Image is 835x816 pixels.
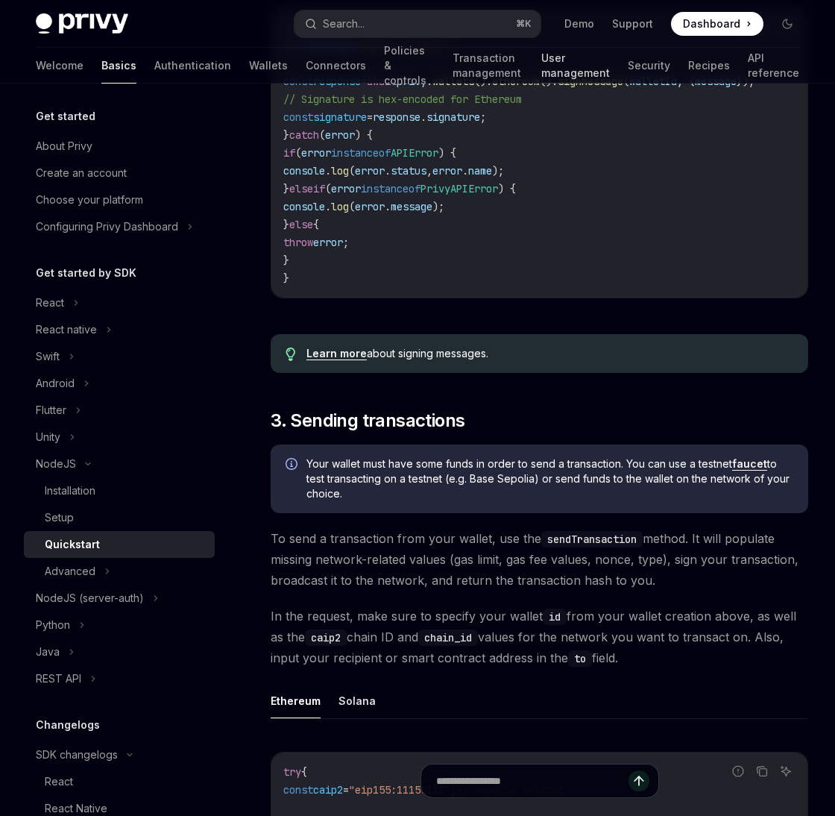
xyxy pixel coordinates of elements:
span: } [283,254,289,267]
span: instanceof [331,146,391,160]
span: ); [492,164,504,178]
div: Swift [36,348,60,365]
div: about signing messages. [306,346,793,361]
a: Choose your platform [24,186,215,213]
button: Ethereum [271,683,321,718]
span: ; [480,110,486,124]
span: response [373,110,420,124]
div: Unity [36,428,60,446]
a: API reference [748,48,799,84]
span: ); [432,200,444,213]
div: Create an account [36,164,127,182]
span: Dashboard [683,16,740,31]
div: Installation [45,482,95,500]
a: Security [628,48,670,84]
a: Setup [24,504,215,531]
div: Quickstart [45,536,100,553]
span: signature [313,110,367,124]
span: Your wallet must have some funds in order to send a transaction. You can use a testnet to test tr... [306,456,793,501]
a: Authentication [154,48,231,84]
span: error [355,200,385,213]
span: , [426,164,432,178]
div: Advanced [45,562,95,580]
a: Demo [564,16,594,31]
span: log [331,200,349,213]
span: ; [343,236,349,249]
a: Connectors [306,48,366,84]
span: . [325,164,331,178]
div: REST API [36,670,81,688]
span: status [391,164,426,178]
a: Basics [101,48,136,84]
div: About Privy [36,137,92,155]
span: ( [295,146,301,160]
h5: Get started [36,107,95,125]
a: Dashboard [671,12,763,36]
a: Learn more [306,347,367,360]
span: . [420,110,426,124]
a: Recipes [688,48,730,84]
span: message [391,200,432,213]
span: . [385,200,391,213]
span: else [289,182,313,195]
span: } [283,218,289,231]
div: Flutter [36,401,66,419]
span: const [283,110,313,124]
span: 3. Sending transactions [271,409,464,433]
span: } [283,182,289,195]
button: Solana [338,683,376,718]
code: to [568,650,592,667]
span: ⌘ K [516,18,532,30]
span: PrivyAPIError [420,182,498,195]
span: ( [325,182,331,195]
div: React [36,294,64,312]
h5: Changelogs [36,716,100,734]
span: } [283,272,289,285]
div: Choose your platform [36,191,143,209]
span: if [283,146,295,160]
span: error [301,146,331,160]
div: React [45,773,73,791]
span: if [313,182,325,195]
div: Setup [45,509,74,527]
code: chain_id [418,630,478,646]
span: signature [426,110,480,124]
span: ( [319,128,325,142]
a: About Privy [24,133,215,160]
a: Installation [24,477,215,504]
div: SDK changelogs [36,746,118,764]
a: Wallets [249,48,288,84]
span: error [331,182,361,195]
a: Welcome [36,48,83,84]
div: React native [36,321,97,339]
span: instanceof [361,182,420,195]
span: error [313,236,343,249]
span: = [367,110,373,124]
button: Send message [628,771,649,791]
div: Android [36,374,75,392]
span: else [289,218,313,231]
span: catch [289,128,319,142]
span: console [283,164,325,178]
a: Support [612,16,653,31]
span: name [468,164,492,178]
svg: Info [286,458,300,473]
span: ) { [355,128,373,142]
a: Create an account [24,160,215,186]
span: ) { [438,146,456,160]
code: id [543,609,567,625]
div: Search... [323,15,365,33]
code: sendTransaction [541,531,643,547]
span: error [432,164,462,178]
h5: Get started by SDK [36,264,136,282]
span: In the request, make sure to specify your wallet from your wallet creation above, as well as the ... [271,606,808,668]
div: NodeJS (server-auth) [36,589,144,607]
div: Configuring Privy Dashboard [36,218,178,236]
span: . [385,164,391,178]
span: // Signature is hex-encoded for Ethereum [283,92,522,106]
div: NodeJS [36,455,76,473]
button: Toggle dark mode [775,12,799,36]
img: dark logo [36,13,128,34]
span: throw [283,236,313,249]
div: Java [36,643,60,661]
